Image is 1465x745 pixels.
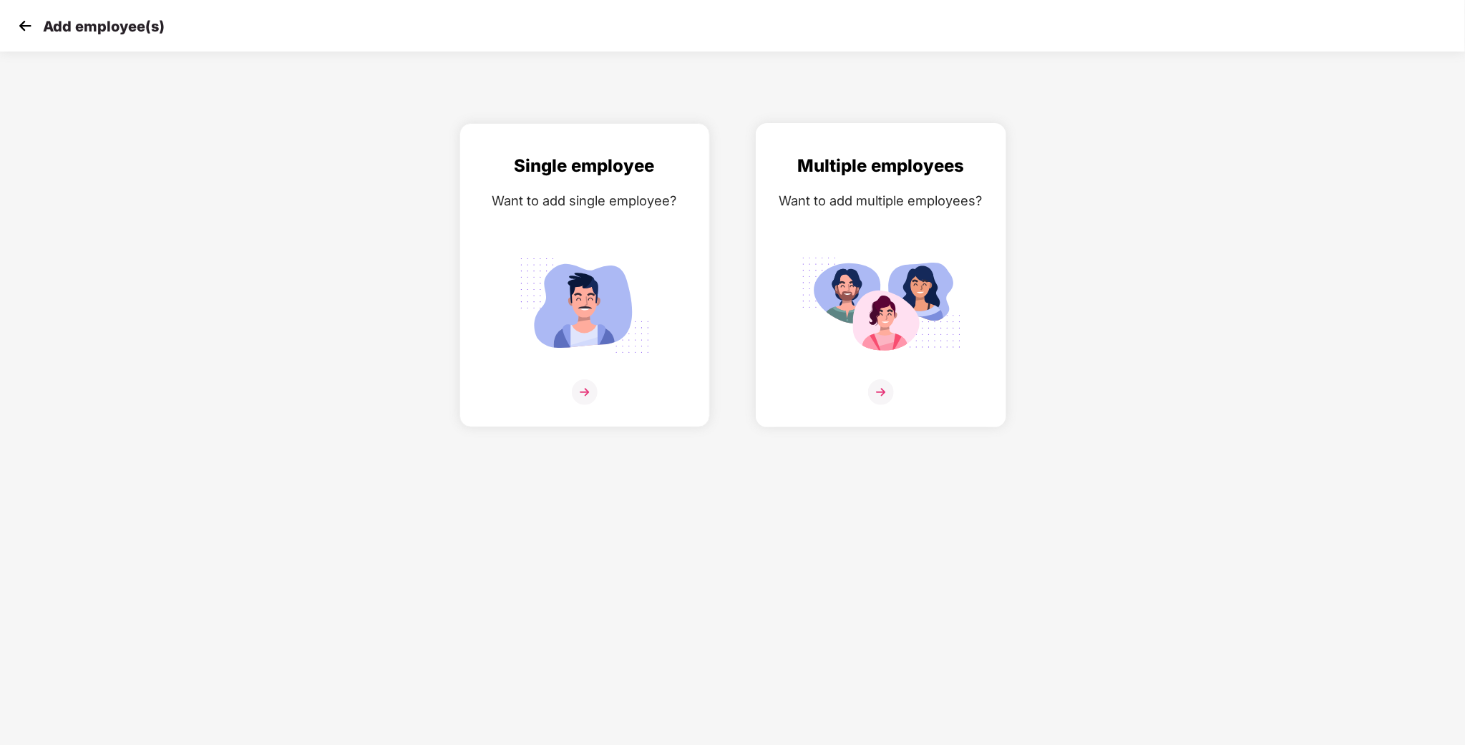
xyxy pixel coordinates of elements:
[572,379,598,405] img: svg+xml;base64,PHN2ZyB4bWxucz0iaHR0cDovL3d3dy53My5vcmcvMjAwMC9zdmciIHdpZHRoPSIzNiIgaGVpZ2h0PSIzNi...
[14,15,36,36] img: svg+xml;base64,PHN2ZyB4bWxucz0iaHR0cDovL3d3dy53My5vcmcvMjAwMC9zdmciIHdpZHRoPSIzMCIgaGVpZ2h0PSIzMC...
[474,190,695,211] div: Want to add single employee?
[771,190,991,211] div: Want to add multiple employees?
[868,379,894,405] img: svg+xml;base64,PHN2ZyB4bWxucz0iaHR0cDovL3d3dy53My5vcmcvMjAwMC9zdmciIHdpZHRoPSIzNiIgaGVpZ2h0PSIzNi...
[771,152,991,180] div: Multiple employees
[474,152,695,180] div: Single employee
[43,18,165,35] p: Add employee(s)
[505,250,665,361] img: svg+xml;base64,PHN2ZyB4bWxucz0iaHR0cDovL3d3dy53My5vcmcvMjAwMC9zdmciIGlkPSJTaW5nbGVfZW1wbG95ZWUiIH...
[801,250,961,361] img: svg+xml;base64,PHN2ZyB4bWxucz0iaHR0cDovL3d3dy53My5vcmcvMjAwMC9zdmciIGlkPSJNdWx0aXBsZV9lbXBsb3llZS...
